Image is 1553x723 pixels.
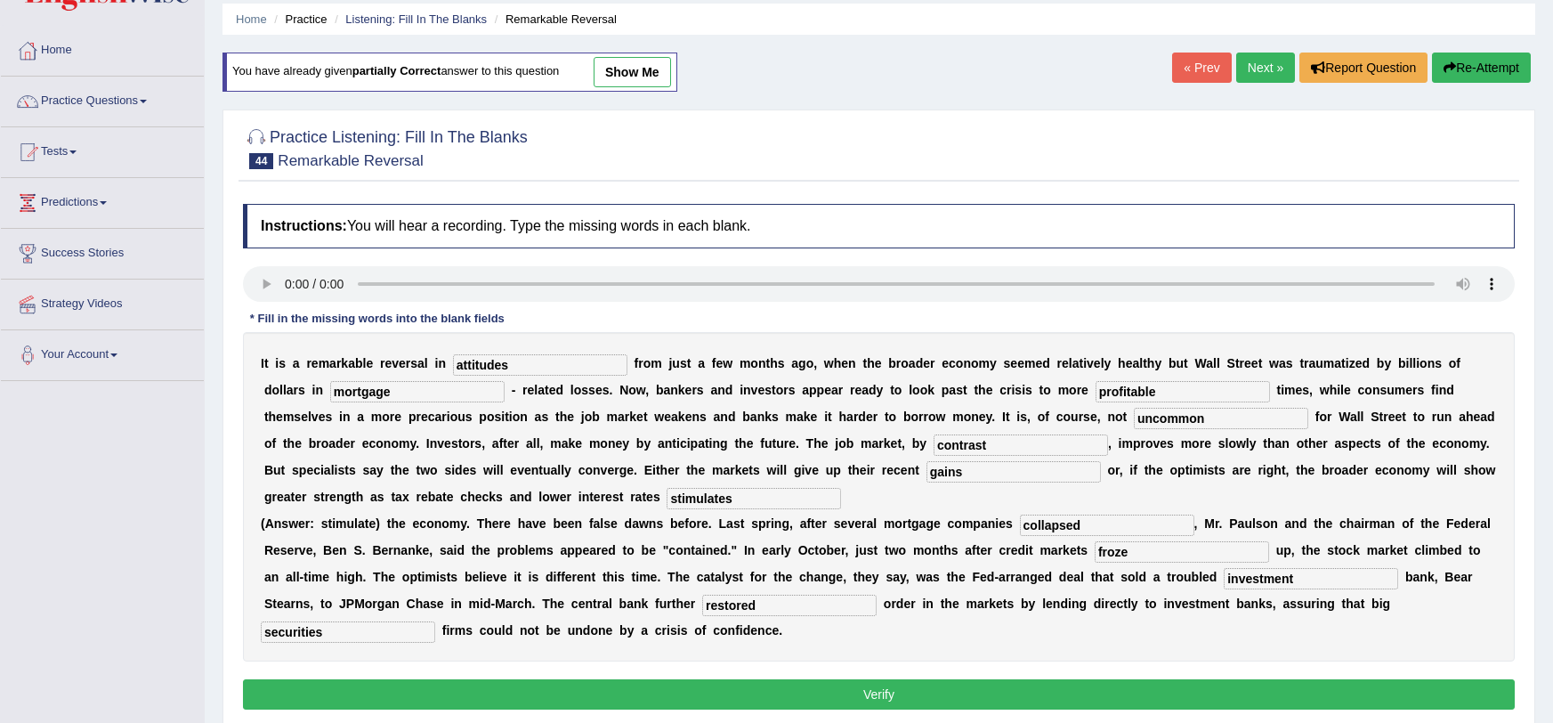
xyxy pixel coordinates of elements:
b: a [831,383,838,397]
b: l [1409,356,1412,370]
b: e [549,383,556,397]
b: r [850,383,854,397]
b: o [901,356,909,370]
b: l [279,383,283,397]
b: s [298,383,305,397]
small: Remarkable Reversal [278,152,423,169]
b: o [382,410,390,424]
b: r [380,356,384,370]
b: l [534,383,538,397]
b: s [410,356,417,370]
button: Verify [243,679,1515,710]
input: blank [702,595,877,616]
b: b [1169,356,1177,370]
b: a [1072,356,1080,370]
a: show me [594,57,671,87]
b: j [668,356,672,370]
b: l [363,356,367,370]
b: e [528,383,535,397]
b: e [421,410,428,424]
b: e [1405,383,1412,397]
b: o [1420,356,1428,370]
b: a [1309,356,1316,370]
b: r [896,356,901,370]
h2: Practice Listening: Fill In The Blanks [243,125,528,169]
b: e [1094,356,1101,370]
li: Practice [270,11,327,28]
button: Report Question [1299,53,1428,83]
b: o [1449,356,1457,370]
b: a [435,410,442,424]
b: - [512,383,516,397]
b: t [765,356,770,370]
b: e [1017,356,1024,370]
b: r [441,410,446,424]
b: n [963,356,971,370]
b: e [384,356,392,370]
b: n [758,356,766,370]
input: blank [1134,408,1308,429]
b: e [875,356,882,370]
b: l [308,410,311,424]
input: blank [667,488,841,509]
b: w [723,356,732,370]
b: l [1213,356,1217,370]
b: h [1147,356,1155,370]
b: i [435,356,439,370]
b: s [789,383,796,397]
b: u [1387,383,1395,397]
b: s [1379,383,1387,397]
b: d [1042,356,1050,370]
b: l [1139,356,1143,370]
b: a [710,383,717,397]
b: r [1412,383,1417,397]
b: t [974,383,978,397]
b: , [813,356,817,370]
b: s [1004,356,1011,370]
b: r [1077,383,1081,397]
b: i [1337,383,1340,397]
b: e [301,410,308,424]
b: n [316,383,324,397]
b: e [311,356,319,370]
b: l [1069,356,1072,370]
b: c [999,383,1007,397]
b: o [806,356,814,370]
b: e [1126,356,1133,370]
b: h [1118,356,1126,370]
h4: You will hear a recording. Type the missing words in each blank. [243,204,1515,248]
b: a [287,383,294,397]
b: y [1104,356,1112,370]
b: r [838,383,843,397]
b: f [635,356,639,370]
b: o [1364,383,1372,397]
b: a [417,356,425,370]
b: s [603,383,610,397]
b: c [949,356,956,370]
b: s [1302,383,1309,397]
b: e [1244,356,1251,370]
b: e [1081,383,1088,397]
b: e [1295,383,1302,397]
b: r [692,383,696,397]
b: a [329,356,336,370]
b: m [319,356,329,370]
b: y [877,383,884,397]
b: n [1428,356,1436,370]
b: o [971,356,979,370]
div: You have already given answer to this question [222,53,677,92]
b: o [750,356,758,370]
b: d [725,383,733,397]
b: u [1177,356,1185,370]
b: g [798,356,806,370]
b: d [1446,383,1454,397]
b: t [1184,356,1188,370]
b: l [1412,356,1416,370]
b: i [1416,356,1420,370]
b: s [778,356,785,370]
b: b [656,383,664,397]
a: Strategy Videos [1,280,204,324]
a: « Prev [1172,53,1231,83]
b: r [294,383,298,397]
b: t [862,356,867,370]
